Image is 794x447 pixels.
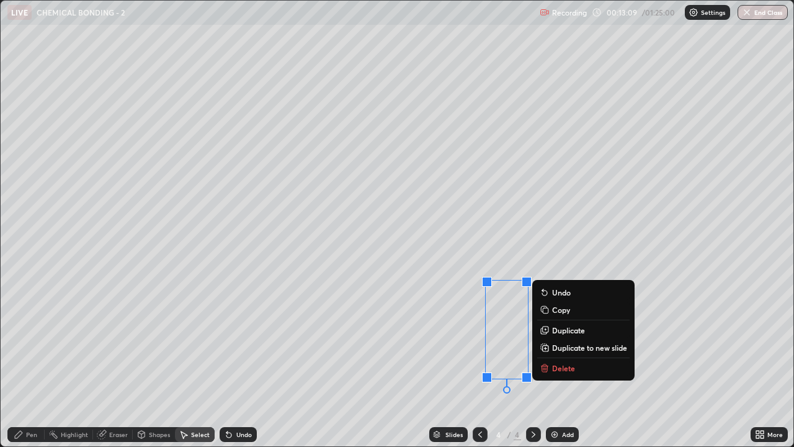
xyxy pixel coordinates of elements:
img: recording.375f2c34.svg [540,7,550,17]
p: CHEMICAL BONDING - 2 [37,7,125,17]
img: add-slide-button [550,430,560,440]
button: End Class [738,5,788,20]
div: Select [191,431,210,438]
p: Delete [552,363,575,373]
div: 4 [493,431,505,438]
p: Duplicate to new slide [552,343,627,353]
div: More [767,431,783,438]
div: / [507,431,511,438]
p: Recording [552,8,587,17]
button: Delete [537,361,630,376]
img: class-settings-icons [689,7,698,17]
button: Undo [537,285,630,300]
p: Duplicate [552,325,585,335]
div: 4 [514,429,521,440]
p: LIVE [11,7,28,17]
button: Copy [537,302,630,317]
div: Slides [445,431,463,438]
div: Highlight [61,431,88,438]
p: Undo [552,287,571,297]
div: Pen [26,431,37,438]
p: Settings [701,9,725,16]
button: Duplicate [537,323,630,338]
img: end-class-cross [742,7,752,17]
div: Undo [236,431,252,438]
p: Copy [552,305,570,315]
button: Duplicate to new slide [537,340,630,355]
div: Shapes [149,431,170,438]
div: Eraser [109,431,128,438]
div: Add [562,431,574,438]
